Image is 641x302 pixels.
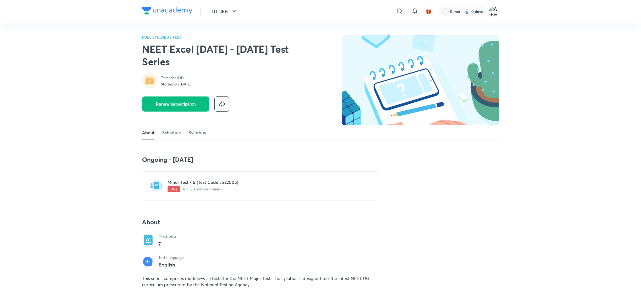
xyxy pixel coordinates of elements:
[156,101,196,107] span: Renew subscription
[167,186,180,192] img: live
[426,8,431,14] img: avatar
[142,43,303,68] h2: NEET Excel [DATE] - [DATE] Test Series
[158,255,184,260] p: Test Language
[208,5,242,18] button: IIT JEE
[158,240,177,248] p: 7
[167,179,361,185] h6: Minor Test - 5 (Test Code : 222005)
[464,8,470,14] img: streak
[167,186,361,192] p: 37 / 180 mins remaining
[158,262,184,267] p: English
[158,234,177,239] p: Mock tests
[142,125,155,140] a: About
[142,275,370,288] span: This series comprises module-wise tests for the NEET Major Test. The syllabus is designed per the...
[161,75,192,80] p: Test schedule
[150,179,162,192] img: test
[142,35,303,39] p: FULL SYLLABUS TEST
[142,96,209,112] button: Renew subscription
[189,125,206,140] a: Syllabus
[162,125,181,140] a: Schedule
[142,7,193,16] a: Company Logo
[161,82,192,87] p: Started on [DATE]
[424,6,434,16] button: avatar
[142,156,379,164] h4: Ongoing - [DATE]
[142,7,193,14] img: Company Logo
[488,6,499,17] img: Ashish Kumar
[142,218,379,226] h4: About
